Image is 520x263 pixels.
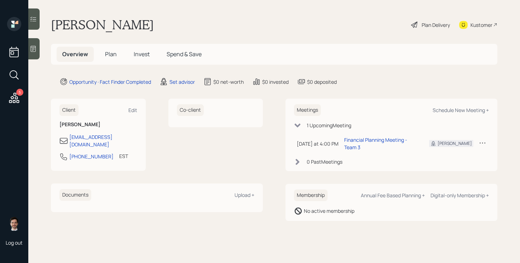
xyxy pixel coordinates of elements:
[470,21,492,29] div: Kustomer
[7,217,21,231] img: jonah-coleman-headshot.png
[294,104,321,116] h6: Meetings
[69,133,137,148] div: [EMAIL_ADDRESS][DOMAIN_NAME]
[235,192,254,198] div: Upload +
[169,78,195,86] div: Set advisor
[297,140,339,147] div: [DATE] at 4:00 PM
[262,78,289,86] div: $0 invested
[69,153,114,160] div: [PHONE_NUMBER]
[177,104,204,116] h6: Co-client
[62,50,88,58] span: Overview
[438,140,472,147] div: [PERSON_NAME]
[431,192,489,199] div: Digital-only Membership +
[344,136,418,151] div: Financial Planning Meeting - Team 3
[433,107,489,113] div: Schedule New Meeting +
[167,50,202,58] span: Spend & Save
[213,78,244,86] div: $0 net-worth
[307,78,337,86] div: $0 deposited
[119,152,128,160] div: EST
[361,192,425,199] div: Annual Fee Based Planning +
[422,21,450,29] div: Plan Delivery
[51,17,154,33] h1: [PERSON_NAME]
[59,189,91,201] h6: Documents
[6,239,23,246] div: Log out
[134,50,150,58] span: Invest
[59,122,137,128] h6: [PERSON_NAME]
[69,78,151,86] div: Opportunity · Fact Finder Completed
[307,158,342,165] div: 0 Past Meeting s
[307,122,351,129] div: 1 Upcoming Meeting
[16,89,23,96] div: 5
[105,50,117,58] span: Plan
[304,207,354,215] div: No active membership
[128,107,137,113] div: Edit
[294,189,328,201] h6: Membership
[59,104,79,116] h6: Client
